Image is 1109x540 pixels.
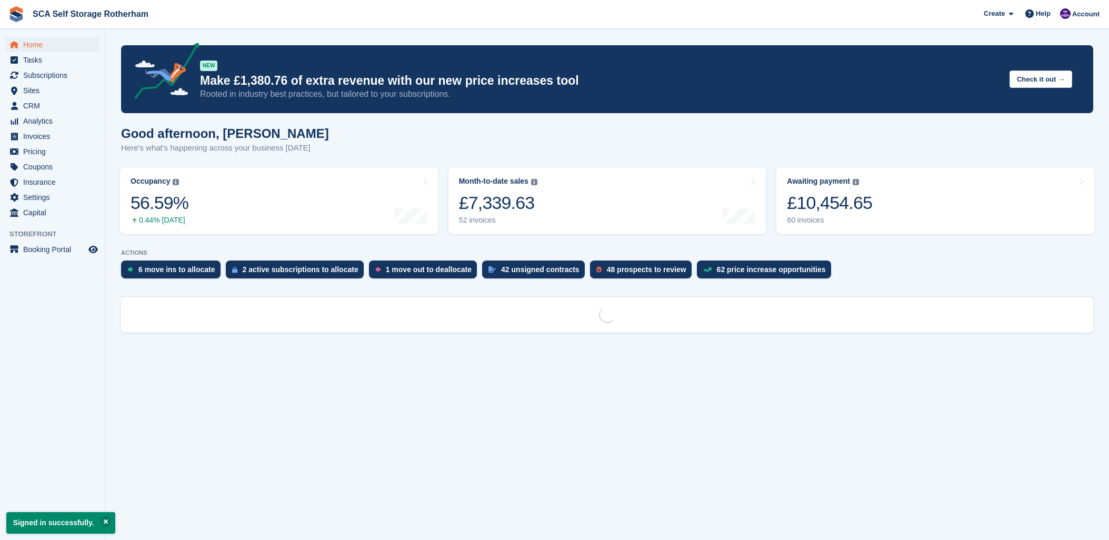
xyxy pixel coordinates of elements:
h1: Good afternoon, [PERSON_NAME] [121,126,329,141]
img: Kelly Neesham [1060,8,1071,19]
a: menu [5,98,99,113]
a: menu [5,159,99,174]
div: 48 prospects to review [607,265,686,274]
span: Coupons [23,159,86,174]
a: menu [5,53,99,67]
span: Tasks [23,53,86,67]
a: Awaiting payment £10,454.65 60 invoices [776,167,1094,234]
a: 62 price increase opportunities [697,261,836,284]
img: price_increase_opportunities-93ffe204e8149a01c8c9dc8f82e8f89637d9d84a8eef4429ea346261dce0b2c0.svg [703,267,712,272]
div: 42 unsigned contracts [501,265,580,274]
a: menu [5,129,99,144]
a: 2 active subscriptions to allocate [226,261,369,284]
span: CRM [23,98,86,113]
a: menu [5,83,99,98]
a: Preview store [87,243,99,256]
span: Settings [23,190,86,205]
img: active_subscription_to_allocate_icon-d502201f5373d7db506a760aba3b589e785aa758c864c3986d89f69b8ff3... [232,266,237,273]
div: Awaiting payment [787,177,850,186]
button: Check it out → [1010,71,1072,88]
a: menu [5,68,99,83]
span: Insurance [23,175,86,189]
span: Invoices [23,129,86,144]
span: Create [984,8,1005,19]
img: prospect-51fa495bee0391a8d652442698ab0144808aea92771e9ea1ae160a38d050c398.svg [596,266,602,273]
a: menu [5,205,99,220]
a: 42 unsigned contracts [482,261,590,284]
a: SCA Self Storage Rotherham [28,5,153,23]
span: Home [23,37,86,52]
div: £10,454.65 [787,192,872,214]
img: icon-info-grey-7440780725fd019a000dd9b08b2336e03edf1995a4989e88bcd33f0948082b44.svg [531,179,537,185]
div: 52 invoices [459,216,537,225]
span: Analytics [23,114,86,128]
div: £7,339.63 [459,192,537,214]
div: 1 move out to deallocate [386,265,472,274]
img: price-adjustments-announcement-icon-8257ccfd72463d97f412b2fc003d46551f7dbcb40ab6d574587a9cd5c0d94... [126,43,199,103]
span: Booking Portal [23,242,86,257]
span: Subscriptions [23,68,86,83]
p: Make £1,380.76 of extra revenue with our new price increases tool [200,73,1001,88]
p: Here's what's happening across your business [DATE] [121,142,329,154]
img: move_ins_to_allocate_icon-fdf77a2bb77ea45bf5b3d319d69a93e2d87916cf1d5bf7949dd705db3b84f3ca.svg [127,266,133,273]
a: menu [5,242,99,257]
p: Signed in successfully. [6,512,115,534]
span: Pricing [23,144,86,159]
span: Help [1036,8,1051,19]
div: 2 active subscriptions to allocate [243,265,358,274]
div: 56.59% [131,192,188,214]
p: Rooted in industry best practices, but tailored to your subscriptions. [200,88,1001,100]
img: move_outs_to_deallocate_icon-f764333ba52eb49d3ac5e1228854f67142a1ed5810a6f6cc68b1a99e826820c5.svg [375,266,381,273]
a: Occupancy 56.59% 0.44% [DATE] [120,167,438,234]
img: stora-icon-8386f47178a22dfd0bd8f6a31ec36ba5ce8667c1dd55bd0f319d3a0aa187defe.svg [8,6,24,22]
a: 1 move out to deallocate [369,261,482,284]
span: Storefront [9,229,105,239]
a: menu [5,190,99,205]
span: Capital [23,205,86,220]
span: Sites [23,83,86,98]
img: icon-info-grey-7440780725fd019a000dd9b08b2336e03edf1995a4989e88bcd33f0948082b44.svg [173,179,179,185]
a: Month-to-date sales £7,339.63 52 invoices [448,167,766,234]
a: 48 prospects to review [590,261,697,284]
div: 62 price increase opportunities [717,265,826,274]
p: ACTIONS [121,249,1093,256]
span: Account [1072,9,1100,19]
a: menu [5,114,99,128]
a: 6 move ins to allocate [121,261,226,284]
div: Month-to-date sales [459,177,528,186]
div: 0.44% [DATE] [131,216,188,225]
a: menu [5,37,99,52]
img: contract_signature_icon-13c848040528278c33f63329250d36e43548de30e8caae1d1a13099fd9432cc5.svg [488,266,496,273]
div: 6 move ins to allocate [138,265,215,274]
div: 60 invoices [787,216,872,225]
a: menu [5,175,99,189]
div: NEW [200,61,217,71]
div: Occupancy [131,177,170,186]
img: icon-info-grey-7440780725fd019a000dd9b08b2336e03edf1995a4989e88bcd33f0948082b44.svg [853,179,859,185]
a: menu [5,144,99,159]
